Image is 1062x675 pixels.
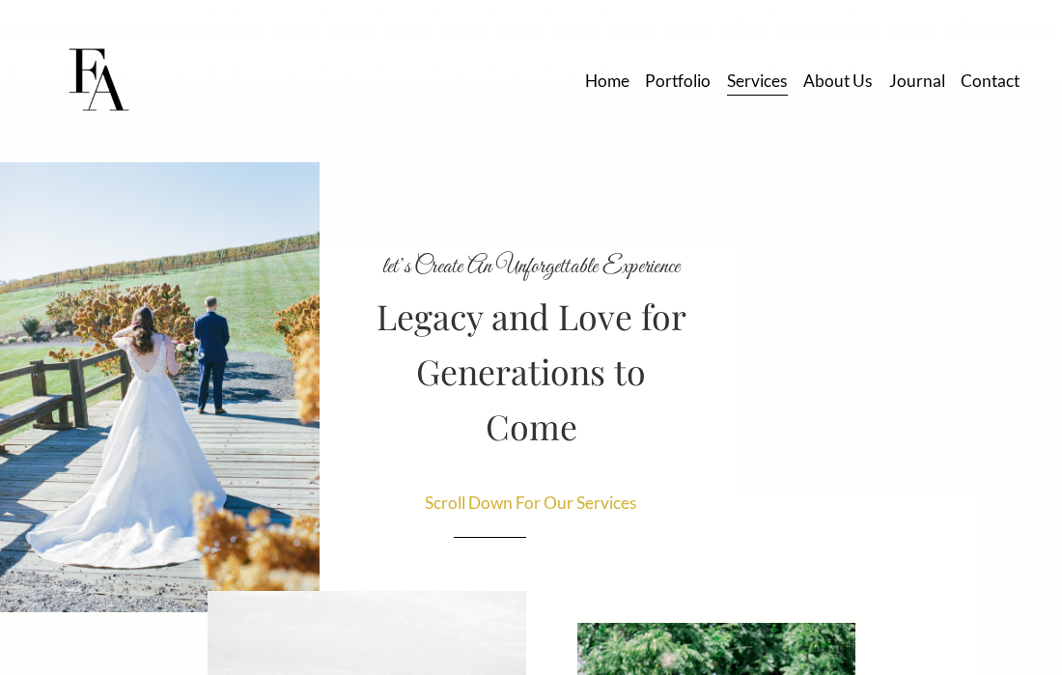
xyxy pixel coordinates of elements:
a: Contact [961,65,1020,98]
img: Frost Artistry [42,25,154,136]
a: Portfolio [645,65,711,98]
a: Journal [889,65,945,98]
h2: Legacy and Love for Generations to Come [372,289,690,455]
code: let’s Create An Unforgettable Experience [382,253,681,282]
span: Scroll Down For Our Services [425,492,637,513]
a: About Us [803,65,873,98]
a: Services [727,65,788,98]
a: Home [585,65,629,98]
